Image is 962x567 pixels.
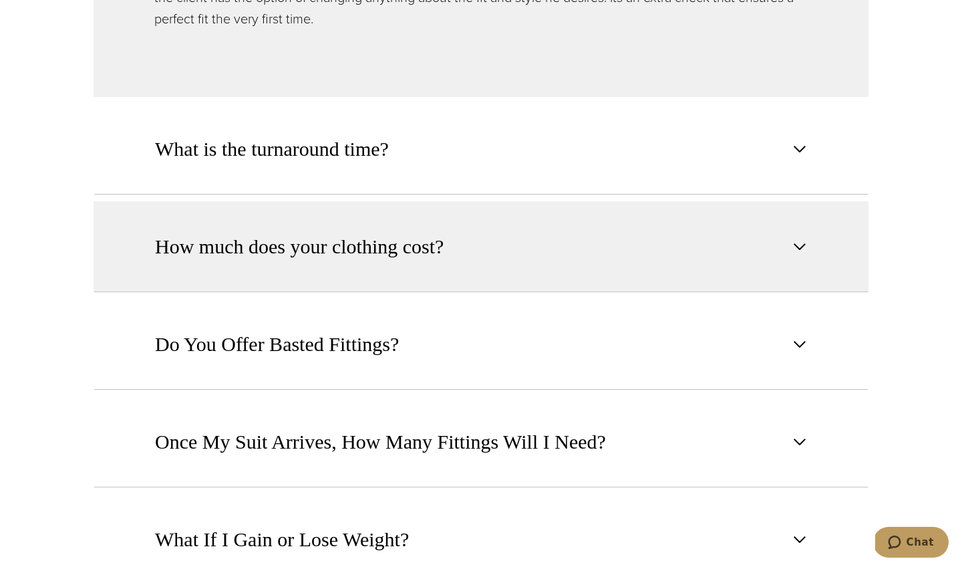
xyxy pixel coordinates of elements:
[94,201,868,292] button: How much does your clothing cost?
[155,134,389,164] span: What is the turnaround time?
[155,330,399,359] span: Do You Offer Basted Fittings?
[875,527,949,560] iframe: Opens a widget where you can chat to one of our agents
[94,299,868,390] button: Do You Offer Basted Fittings?
[155,525,409,554] span: What If I Gain or Lose Weight?
[94,104,868,195] button: What is the turnaround time?
[155,232,444,261] span: How much does your clothing cost?
[94,396,868,487] button: Once My Suit Arrives, How Many Fittings Will I Need?
[155,427,606,457] span: Once My Suit Arrives, How Many Fittings Will I Need?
